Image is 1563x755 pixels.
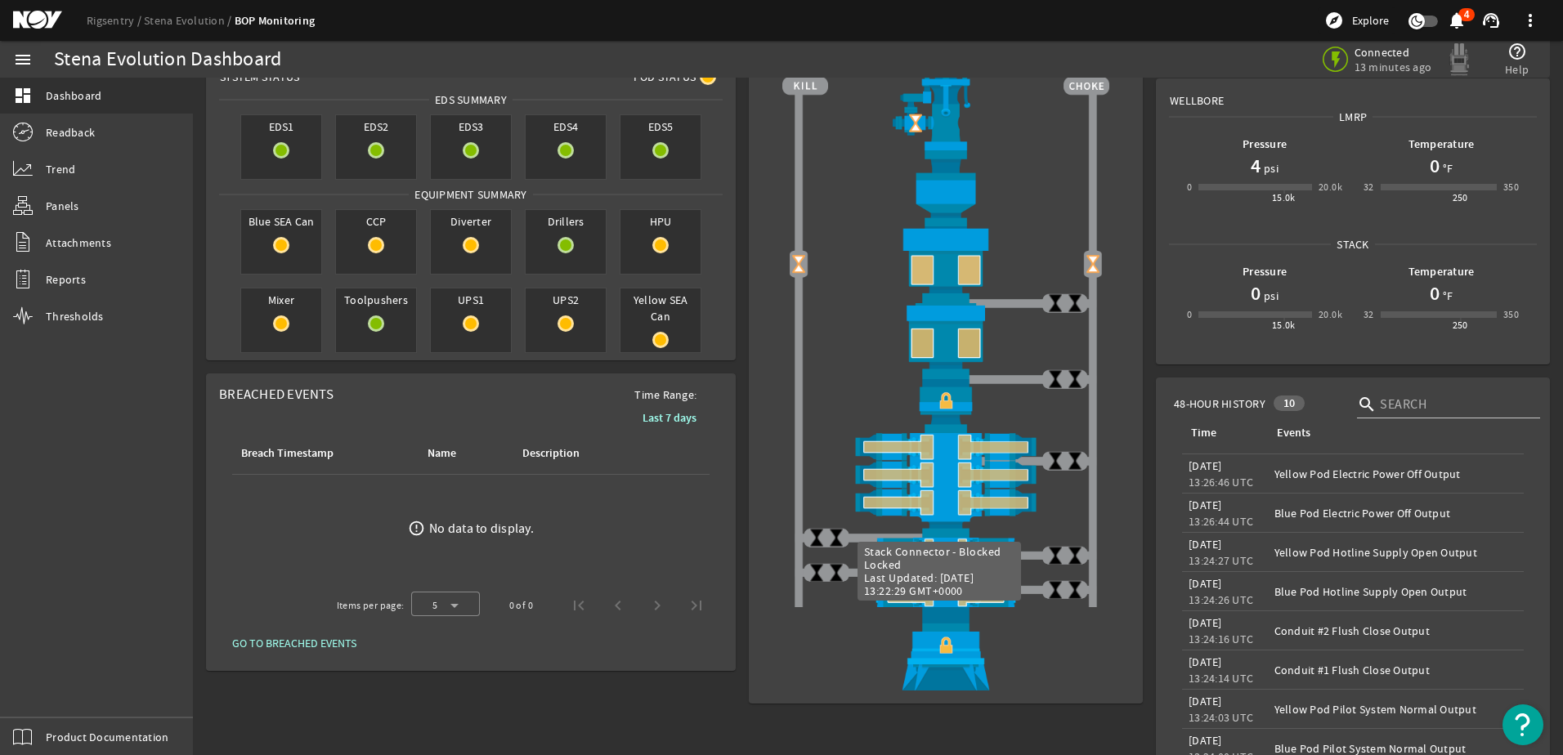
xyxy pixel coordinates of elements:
[782,607,1109,690] img: WellheadConnectorLockBlock.png
[241,115,321,138] span: EDS1
[1274,544,1518,561] div: Yellow Pod Hotline Supply Open Output
[1430,280,1440,306] h1: 0
[782,379,1109,433] img: RiserConnectorLockBlock.png
[1187,306,1192,323] div: 0
[629,403,710,432] button: Last 7 days
[1274,466,1518,482] div: Yellow Pod Electric Power Off Output
[782,538,1109,555] img: PipeRamOpenBlock.png
[1189,733,1222,748] legacy-datetime-component: [DATE]
[1261,160,1279,176] span: psi
[1189,592,1253,607] legacy-datetime-component: 13:24:26 UTC
[241,210,321,233] span: Blue SEA Can
[1189,694,1222,708] legacy-datetime-component: [DATE]
[782,303,1109,378] img: LowerAnnularOpenBlock.png
[232,635,356,651] span: GO TO BREACHED EVENTS
[13,50,33,69] mat-icon: menu
[1352,12,1389,29] span: Explore
[87,13,144,28] a: Rigsentry
[906,114,925,133] img: Valve2OpenBlock.png
[620,288,701,328] span: Yellow SEA Can
[1065,369,1085,389] img: ValveClose.png
[1189,458,1222,473] legacy-datetime-component: [DATE]
[1503,306,1519,323] div: 350
[1355,45,1432,60] span: Connected
[1083,255,1103,275] img: Valve2OpenBlock.png
[1507,42,1527,61] mat-icon: help_outline
[1430,153,1440,179] h1: 0
[1274,623,1518,639] div: Conduit #2 Flush Close Output
[1333,109,1373,125] span: LMRP
[1261,288,1279,304] span: psi
[1065,580,1085,600] img: ValveClose.png
[1511,1,1550,40] button: more_vert
[1274,505,1518,521] div: Blue Pod Electric Power Off Output
[1065,293,1085,313] img: ValveClose.png
[1189,710,1253,725] legacy-datetime-component: 13:24:03 UTC
[46,87,101,104] span: Dashboard
[1189,537,1222,552] legacy-datetime-component: [DATE]
[620,115,701,138] span: EDS5
[1046,293,1065,313] img: ValveClose.png
[1189,475,1253,489] legacy-datetime-component: 13:26:46 UTC
[1503,704,1543,745] button: Open Resource Center
[1448,12,1465,29] button: 4
[1251,280,1261,306] h1: 0
[1440,160,1453,176] span: °F
[1243,136,1287,152] b: Pressure
[520,445,636,462] div: Description
[235,13,316,29] a: BOP Monitoring
[425,445,500,462] div: Name
[526,115,606,138] span: EDS4
[522,445,580,462] div: Description
[782,590,1109,607] img: PipeRamOpenBlock.png
[1251,153,1261,179] h1: 4
[336,288,416,311] span: Toolpushers
[526,210,606,233] span: Drillers
[13,86,33,105] mat-icon: dashboard
[1046,546,1065,565] img: ValveClose.png
[1174,395,1265,412] span: 48-Hour History
[1277,424,1310,442] div: Events
[782,461,1109,489] img: ShearRamOpenBlock.png
[1481,11,1501,30] mat-icon: support_agent
[1408,136,1475,152] b: Temperature
[789,255,808,275] img: Valve2OpenBlock.png
[1065,546,1085,565] img: ValveClose.png
[643,410,696,426] b: Last 7 days
[46,124,95,141] span: Readback
[46,308,104,324] span: Thresholds
[1046,580,1065,600] img: ValveClose.png
[1189,671,1253,686] legacy-datetime-component: 13:24:14 UTC
[409,186,532,203] span: Equipment Summary
[1189,514,1253,529] legacy-datetime-component: 13:26:44 UTC
[1319,179,1342,195] div: 20.0k
[241,288,321,311] span: Mixer
[1453,190,1468,206] div: 250
[1189,553,1253,568] legacy-datetime-component: 13:24:27 UTC
[1364,179,1374,195] div: 32
[336,115,416,138] span: EDS2
[1443,43,1476,76] img: Graypod.svg
[1318,7,1395,34] button: Explore
[807,528,826,547] img: ValveClose.png
[1274,424,1511,442] div: Events
[1191,424,1216,442] div: Time
[1274,395,1305,411] div: 10
[782,489,1109,516] img: ShearRamOpenBlock.png
[1189,654,1222,669] legacy-datetime-component: [DATE]
[429,520,534,537] div: No data to display.
[1272,317,1296,333] div: 15.0k
[431,288,511,311] span: UPS1
[1189,615,1222,630] legacy-datetime-component: [DATE]
[782,516,1109,538] img: BopBodyShearBottom.png
[1408,264,1475,279] b: Temperature
[1274,701,1518,717] div: Yellow Pod Pilot System Normal Output
[509,597,533,614] div: 0 of 0
[46,235,111,251] span: Attachments
[431,210,511,233] span: Diverter
[239,445,405,462] div: Breach Timestamp
[782,573,1109,590] img: PipeRamOpenBlock.png
[144,13,235,28] a: Stena Evolution
[1189,576,1222,591] legacy-datetime-component: [DATE]
[46,161,75,177] span: Trend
